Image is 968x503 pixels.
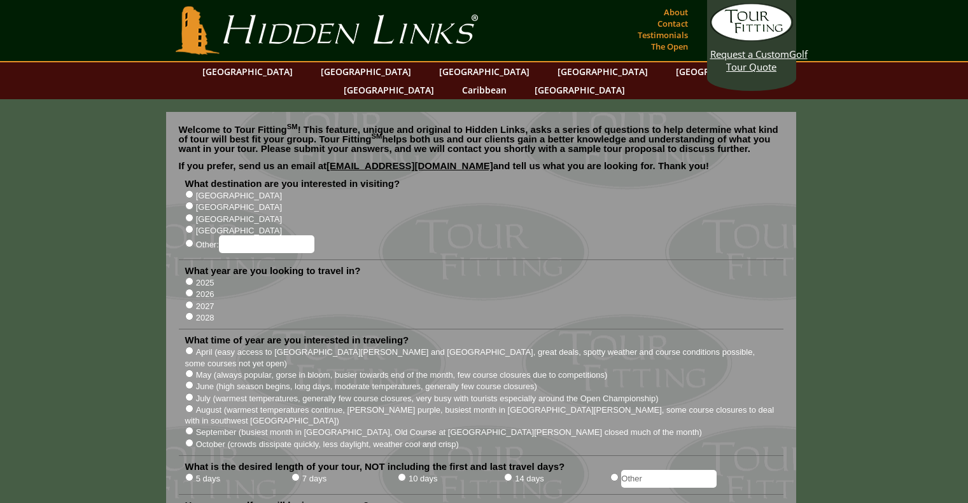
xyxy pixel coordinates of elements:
a: The Open [648,38,691,55]
label: September (busiest month in [GEOGRAPHIC_DATA], Old Course at [GEOGRAPHIC_DATA][PERSON_NAME] close... [196,427,702,437]
label: 5 days [196,474,220,483]
label: 2028 [196,313,214,322]
label: August (warmest temperatures continue, [PERSON_NAME] purple, busiest month in [GEOGRAPHIC_DATA][P... [185,405,775,425]
span: Request a Custom [710,48,789,60]
label: June (high season begins, long days, moderate temperatures, generally few course closures) [196,382,537,391]
a: [GEOGRAPHIC_DATA] [551,62,654,81]
a: Request a CustomGolf Tour Quote [710,3,793,73]
label: 14 days [515,474,544,483]
label: 2026 [196,289,214,299]
a: Contact [654,15,691,32]
label: 2027 [196,301,214,311]
label: [GEOGRAPHIC_DATA] [196,226,282,235]
label: 7 days [302,474,326,483]
label: What destination are you interested in visiting? [185,178,400,189]
label: [GEOGRAPHIC_DATA] [196,202,282,212]
label: 2025 [196,278,214,287]
label: Other: [196,240,314,249]
a: [GEOGRAPHIC_DATA] [314,62,417,81]
a: [GEOGRAPHIC_DATA] [337,81,440,99]
label: [GEOGRAPHIC_DATA] [196,191,282,200]
input: Other: [219,235,314,253]
label: What time of year are you interested in traveling? [185,334,409,345]
label: 10 days [409,474,438,483]
label: May (always popular, gorse in bloom, busier towards end of the month, few course closures due to ... [196,370,608,380]
a: [GEOGRAPHIC_DATA] [528,81,631,99]
label: [GEOGRAPHIC_DATA] [196,214,282,224]
label: April (easy access to [GEOGRAPHIC_DATA][PERSON_NAME] and [GEOGRAPHIC_DATA], great deals, spotty w... [185,347,755,368]
input: Other [621,470,717,488]
a: [GEOGRAPHIC_DATA] [433,62,536,81]
sup: SM [287,123,298,130]
label: What year are you looking to travel in? [185,265,361,276]
a: Testimonials [635,26,691,44]
sup: SM [372,132,382,140]
a: Caribbean [456,81,513,99]
label: What is the desired length of your tour, NOT including the first and last travel days? [185,461,565,472]
a: About [661,3,691,21]
a: [EMAIL_ADDRESS][DOMAIN_NAME] [326,160,493,171]
a: [GEOGRAPHIC_DATA] [670,62,773,81]
label: October (crowds dissipate quickly, less daylight, weather cool and crisp) [196,439,459,449]
a: [GEOGRAPHIC_DATA] [196,62,299,81]
label: July (warmest temperatures, generally few course closures, very busy with tourists especially aro... [196,394,659,403]
p: If you prefer, send us an email at and tell us what you are looking for. Thank you! [179,161,783,180]
p: Welcome to Tour Fitting ! This feature, unique and original to Hidden Links, asks a series of que... [179,125,783,153]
